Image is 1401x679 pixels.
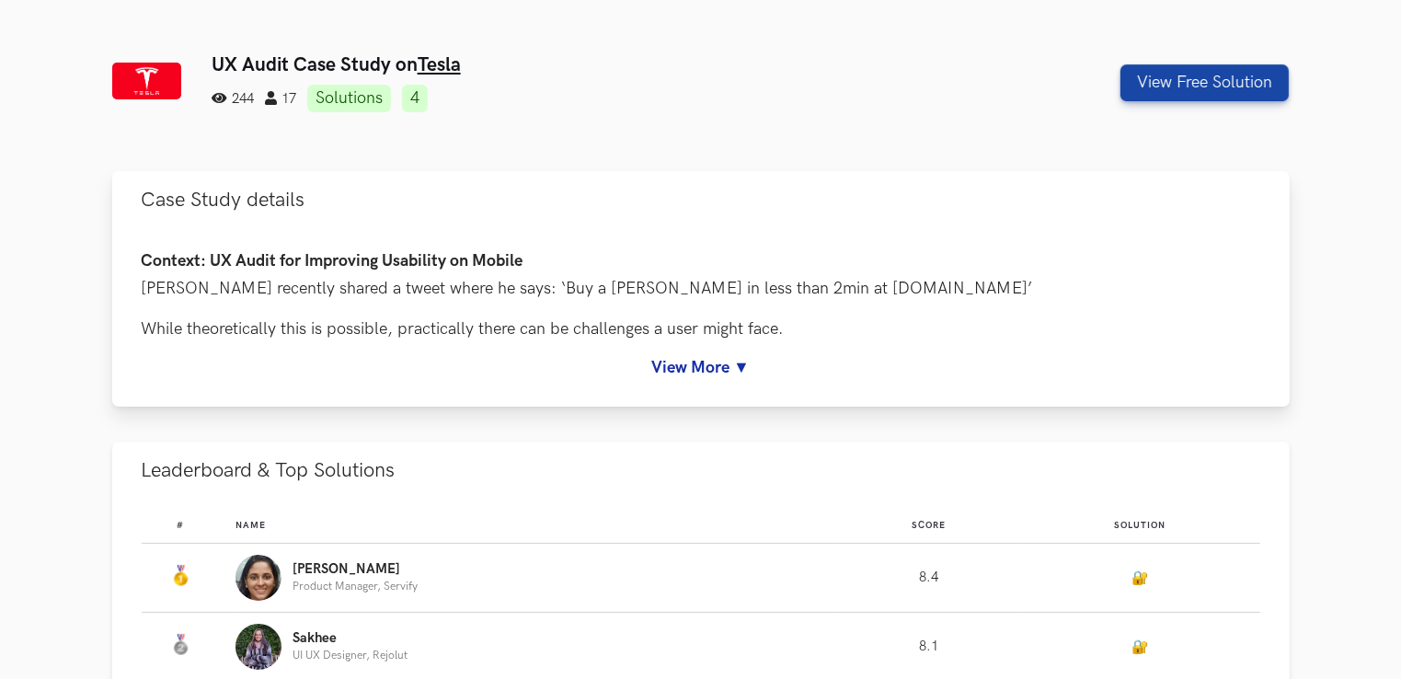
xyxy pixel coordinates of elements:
[418,53,461,76] a: Tesla
[293,562,418,577] p: [PERSON_NAME]
[235,555,281,601] img: Profile photo
[142,317,1260,340] p: While theoretically this is possible, practically there can be challenges a user might face.
[1114,520,1166,531] span: Solution
[293,650,408,662] p: UI UX Designer, Rejolut
[293,581,418,593] p: Product Manager, Servify
[142,252,1260,271] h4: Context: UX Audit for Improving Usability on Mobile
[142,458,396,483] span: Leaderboard & Top Solutions
[169,634,191,656] img: Silver Medal
[235,520,266,531] span: Name
[307,85,391,112] a: Solutions
[112,442,1290,500] button: Leaderboard & Top Solutions
[112,63,181,99] img: Tesla logo
[212,53,991,76] h3: UX Audit Case Study on
[1131,639,1148,655] a: 🔐
[265,91,296,107] span: 17
[912,520,946,531] span: Score
[836,544,1020,613] td: 8.4
[402,85,428,112] a: 4
[142,188,305,213] span: Case Study details
[169,565,191,587] img: Gold Medal
[293,631,408,646] p: Sakhee
[235,624,281,670] img: Profile photo
[1131,570,1148,586] a: 🔐
[112,171,1290,229] button: Case Study details
[142,358,1260,377] a: View More ▼
[212,91,254,107] span: 244
[177,520,184,531] span: #
[142,277,1260,300] p: [PERSON_NAME] recently shared a tweet where he says: ‘Buy a [PERSON_NAME] in less than 2min at [D...
[112,229,1290,407] div: Case Study details
[1120,64,1289,101] button: View Free Solution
